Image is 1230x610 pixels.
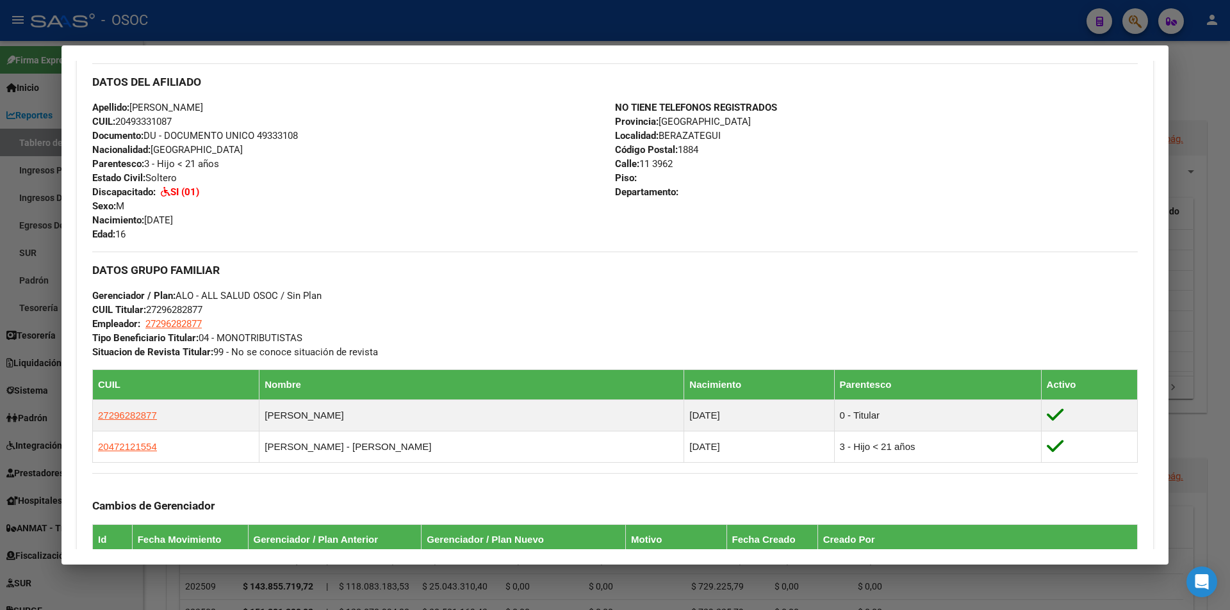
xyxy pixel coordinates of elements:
[834,399,1041,431] td: 0 - Titular
[145,318,202,330] span: 27296282877
[170,186,199,198] strong: SI (01)
[92,290,176,301] strong: Gerenciador / Plan:
[92,144,243,156] span: [GEOGRAPHIC_DATA]
[92,172,177,184] span: Soltero
[615,144,678,156] strong: Código Postal:
[92,332,199,344] strong: Tipo Beneficiario Titular:
[259,431,684,462] td: [PERSON_NAME] - [PERSON_NAME]
[422,524,626,554] th: Gerenciador / Plan Nuevo
[726,524,817,554] th: Fecha Creado
[92,499,1138,513] h3: Cambios de Gerenciador
[684,399,834,431] td: [DATE]
[259,399,684,431] td: [PERSON_NAME]
[817,524,1137,554] th: Creado Por
[92,75,1138,89] h3: DATOS DEL AFILIADO
[1186,566,1217,597] div: Open Intercom Messenger
[132,524,248,554] th: Fecha Movimiento
[92,304,202,316] span: 27296282877
[1041,369,1137,399] th: Activo
[92,318,140,330] strong: Empleador:
[92,116,115,127] strong: CUIL:
[92,214,144,226] strong: Nacimiento:
[615,186,678,198] strong: Departamento:
[615,116,659,127] strong: Provincia:
[615,172,637,184] strong: Piso:
[92,158,219,170] span: 3 - Hijo < 21 años
[615,130,659,141] strong: Localidad:
[834,431,1041,462] td: 3 - Hijo < 21 años
[615,130,721,141] span: BERAZATEGUI
[92,130,298,141] span: DU - DOCUMENTO UNICO 49333108
[92,346,378,358] span: 99 - No se conoce situación de revista
[98,410,157,421] span: 27296282877
[92,116,172,127] span: 20493331087
[92,200,124,212] span: M
[615,144,698,156] span: 1884
[259,369,684,399] th: Nombre
[684,431,834,462] td: [DATE]
[92,346,213,358] strong: Situacion de Revista Titular:
[92,144,151,156] strong: Nacionalidad:
[93,524,133,554] th: Id
[92,130,143,141] strong: Documento:
[626,524,726,554] th: Motivo
[93,369,259,399] th: CUIL
[615,158,639,170] strong: Calle:
[92,172,145,184] strong: Estado Civil:
[615,158,673,170] span: 11 3962
[92,214,173,226] span: [DATE]
[92,229,115,240] strong: Edad:
[92,229,126,240] span: 16
[615,102,777,113] strong: NO TIENE TELEFONOS REGISTRADOS
[92,102,203,113] span: [PERSON_NAME]
[92,304,146,316] strong: CUIL Titular:
[92,102,129,113] strong: Apellido:
[834,369,1041,399] th: Parentesco
[98,441,157,452] span: 20472121554
[92,200,116,212] strong: Sexo:
[248,524,422,554] th: Gerenciador / Plan Anterior
[92,290,322,301] span: ALO - ALL SALUD OSOC / Sin Plan
[92,332,302,344] span: 04 - MONOTRIBUTISTAS
[684,369,834,399] th: Nacimiento
[92,158,144,170] strong: Parentesco:
[615,116,751,127] span: [GEOGRAPHIC_DATA]
[92,263,1138,277] h3: DATOS GRUPO FAMILIAR
[92,186,156,198] strong: Discapacitado:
